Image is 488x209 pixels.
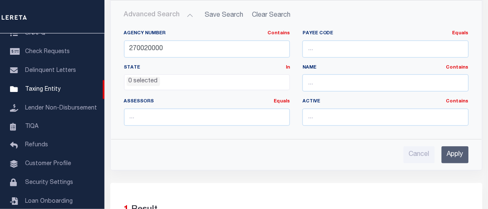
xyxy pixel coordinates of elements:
[25,105,97,111] span: Lender Non-Disbursement
[25,124,38,130] span: TIQA
[302,64,469,71] label: Name
[25,68,76,74] span: Delinquent Letters
[302,98,469,105] label: Active
[25,180,73,186] span: Security Settings
[442,146,469,163] input: Apply
[25,49,70,55] span: Check Requests
[446,65,469,70] a: Contains
[302,109,469,126] input: ...
[446,99,469,104] a: Contains
[124,98,290,105] label: Assessors
[25,143,48,148] span: Refunds
[25,161,71,167] span: Customer Profile
[404,146,435,163] input: Cancel
[25,199,73,205] span: Loan Onboarding
[452,31,469,36] a: Equals
[302,74,469,92] input: ...
[124,7,193,23] button: Advanced Search
[124,109,290,126] input: ...
[302,41,469,58] input: ...
[25,87,61,92] span: Taxing Entity
[124,64,290,71] label: State
[302,30,469,37] label: Payee Code
[127,77,160,86] li: 0 selected
[124,41,290,58] input: ...
[124,30,290,37] label: Agency Number
[286,65,290,70] a: In
[267,31,290,36] a: Contains
[274,99,290,104] a: Equals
